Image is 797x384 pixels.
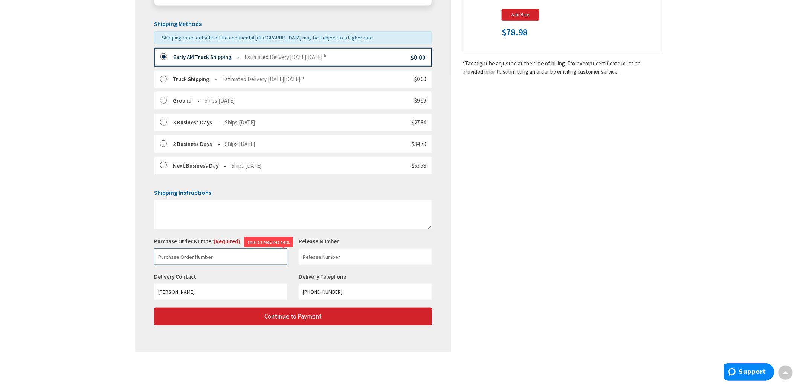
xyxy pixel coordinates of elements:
span: $53.58 [412,162,426,169]
strong: Truck Shipping [173,76,217,83]
div: This is a required field. [244,237,293,247]
button: Continue to Payment [154,308,432,325]
strong: Next Business Day [173,162,226,169]
span: Ships [DATE] [231,162,261,169]
span: $0.00 [414,76,426,83]
span: $27.84 [412,119,426,126]
span: $78.98 [502,27,527,37]
span: Shipping rates outside of the continental [GEOGRAPHIC_DATA] may be subject to a higher rate. [162,34,374,41]
label: Delivery Contact [154,273,198,280]
label: Purchase Order Number [154,237,240,245]
span: $9.99 [414,97,426,104]
strong: Ground [173,97,200,104]
span: Ships [DATE] [225,140,255,147]
span: Shipping Instructions [154,189,211,196]
strong: 2 Business Days [173,140,220,147]
sup: th [300,75,304,80]
strong: Early AM Truck Shipping [173,53,240,61]
span: $34.79 [412,140,426,147]
span: Estimated Delivery [DATE][DATE] [222,76,304,83]
input: Purchase Order Number [154,248,287,265]
span: Ships [DATE] [205,97,235,104]
iframe: Opens a widget where you can find more information [724,363,774,382]
span: $0.00 [411,53,426,62]
label: Delivery Telephone [299,273,348,280]
label: Release Number [299,237,339,245]
span: Estimated Delivery [DATE][DATE] [244,53,326,61]
span: (Required) [214,238,240,245]
strong: 3 Business Days [173,119,220,126]
span: Ships [DATE] [225,119,255,126]
span: Continue to Payment [264,312,322,320]
input: Release Number [299,248,432,265]
sup: th [322,53,326,58]
h5: Shipping Methods [154,21,432,27]
: *Tax might be adjusted at the time of billing. Tax exempt certificate must be provided prior to s... [463,59,662,76]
